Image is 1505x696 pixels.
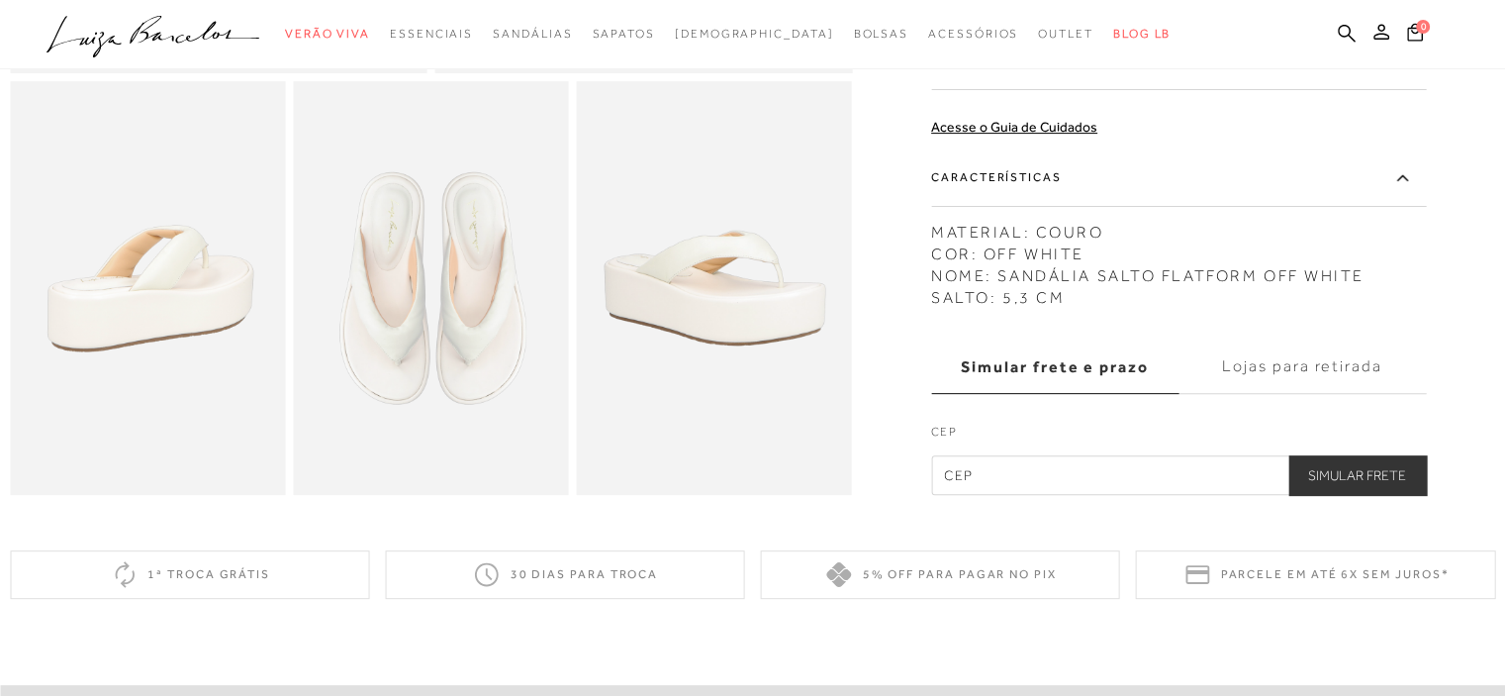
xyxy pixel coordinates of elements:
[1038,27,1093,41] span: Outlet
[592,27,654,41] span: Sapatos
[931,149,1426,207] label: Características
[931,212,1426,309] div: MATERIAL: COURO COR: OFF WHITE NOME: SANDÁLIA SALTO FLATFORM OFF WHITE SALTO: 5,3 CM
[761,550,1120,599] div: 5% off para pagar no PIX
[285,16,370,52] a: categoryNavScreenReaderText
[1113,16,1171,52] a: BLOG LB
[1416,20,1430,34] span: 0
[493,16,572,52] a: categoryNavScreenReaderText
[1113,27,1171,41] span: BLOG LB
[675,16,834,52] a: noSubCategoriesText
[928,27,1018,41] span: Acessórios
[577,81,852,494] img: image
[931,423,1426,450] label: CEP
[385,550,744,599] div: 30 dias para troca
[285,27,370,41] span: Verão Viva
[928,16,1018,52] a: categoryNavScreenReaderText
[1288,455,1426,495] button: Simular Frete
[675,27,834,41] span: [DEMOGRAPHIC_DATA]
[1038,16,1093,52] a: categoryNavScreenReaderText
[390,16,473,52] a: categoryNavScreenReaderText
[10,81,285,494] img: image
[390,27,473,41] span: Essenciais
[1178,341,1426,394] label: Lojas para retirada
[931,119,1097,135] a: Acesse o Guia de Cuidados
[931,455,1426,495] input: CEP
[10,550,369,599] div: 1ª troca grátis
[853,27,908,41] span: Bolsas
[493,27,572,41] span: Sandálias
[853,16,908,52] a: categoryNavScreenReaderText
[931,341,1178,394] label: Simular frete e prazo
[1136,550,1495,599] div: Parcele em até 6x sem juros*
[1401,22,1429,49] button: 0
[293,81,568,494] img: image
[592,16,654,52] a: categoryNavScreenReaderText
